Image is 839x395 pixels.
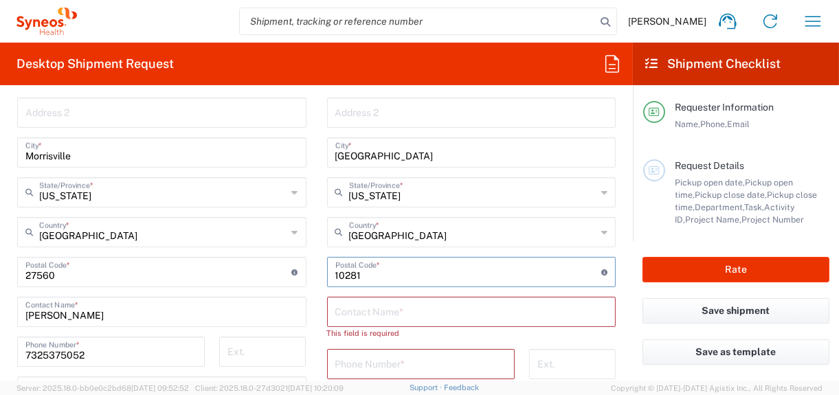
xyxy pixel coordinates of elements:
input: Shipment, tracking or reference number [240,8,596,34]
div: This field is required [327,379,515,392]
span: Email [727,119,750,129]
span: Requester Information [675,102,774,113]
span: Department, [695,202,744,212]
span: Server: 2025.18.0-bb0e0c2bd68 [16,384,189,392]
a: Feedback [444,383,479,392]
div: This field is required [327,327,616,339]
button: Rate [642,257,829,282]
span: Phone, [700,119,727,129]
span: Request Details [675,160,744,171]
span: Project Number [741,214,804,225]
span: Copyright © [DATE]-[DATE] Agistix Inc., All Rights Reserved [611,382,823,394]
button: Save as template [642,339,829,365]
span: [DATE] 09:52:52 [131,384,189,392]
span: Pickup open date, [675,177,745,188]
span: Client: 2025.18.0-27d3021 [195,384,344,392]
span: Task, [744,202,764,212]
h2: Desktop Shipment Request [16,56,174,72]
span: Pickup close date, [695,190,767,200]
span: [PERSON_NAME] [628,15,706,27]
span: Name, [675,119,700,129]
span: [DATE] 10:20:09 [288,384,344,392]
span: Project Name, [685,214,741,225]
a: Support [410,383,444,392]
h2: Shipment Checklist [645,56,781,72]
button: Save shipment [642,298,829,324]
